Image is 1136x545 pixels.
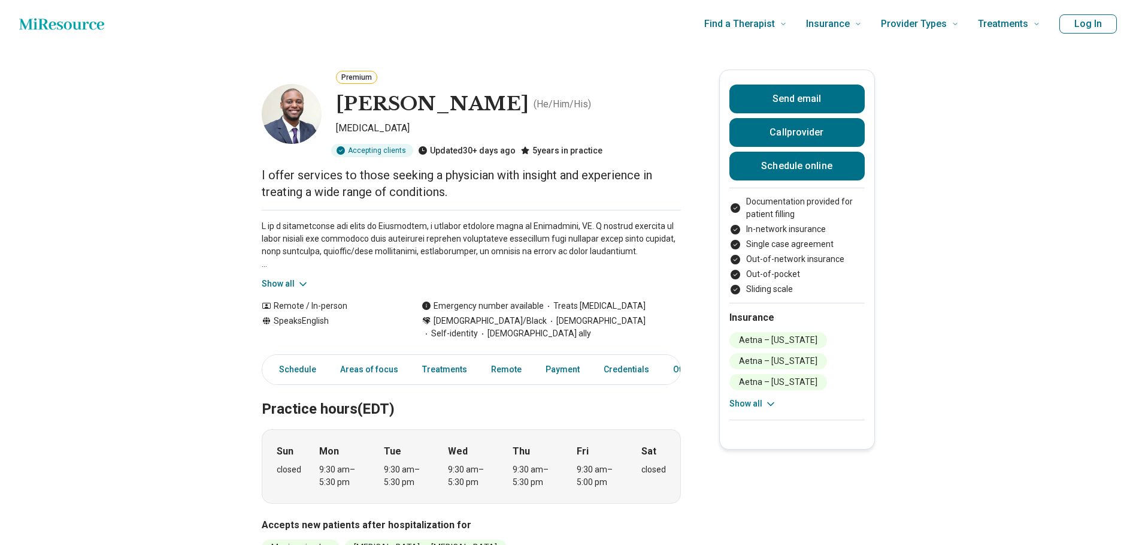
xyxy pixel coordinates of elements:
strong: Mon [319,444,339,459]
div: Accepting clients [331,144,413,157]
button: Log In [1059,14,1117,34]
div: When does the program meet? [262,429,681,504]
img: Derrick Brooks, Psychiatrist [262,84,322,144]
div: 9:30 am – 5:30 pm [513,463,559,489]
div: 9:30 am – 5:30 pm [448,463,494,489]
li: Aetna – [US_STATE] [729,332,827,348]
strong: Tue [384,444,401,459]
li: In-network insurance [729,223,865,236]
p: [MEDICAL_DATA] [336,121,681,139]
div: closed [641,463,666,476]
h3: Accepts new patients after hospitalization for [262,518,681,532]
div: closed [277,463,301,476]
div: 9:30 am – 5:00 pm [577,463,623,489]
span: Self-identity [422,327,478,340]
a: Other [666,357,709,382]
p: L ip d sitametconse adi elits do Eiusmodtem, i utlabor etdolore magna al Enimadmini, VE. Q nostru... [262,220,681,270]
a: Remote [484,357,529,382]
strong: Fri [577,444,589,459]
a: Schedule online [729,152,865,180]
p: ( He/Him/His ) [534,97,591,112]
a: Schedule [265,357,323,382]
strong: Thu [513,444,530,459]
li: Single case agreement [729,238,865,251]
p: I offer services to those seeking a physician with insight and experience in treating a wide rang... [262,167,681,200]
li: Out-of-pocket [729,268,865,281]
a: Areas of focus [333,357,405,382]
div: Emergency number available [422,300,544,312]
span: [DEMOGRAPHIC_DATA] [547,315,646,327]
button: Send email [729,85,865,113]
span: Treats [MEDICAL_DATA] [544,300,646,312]
div: Updated 30+ days ago [418,144,516,157]
button: Premium [336,71,377,84]
div: 9:30 am – 5:30 pm [319,463,365,489]
span: Provider Types [881,16,947,32]
button: Show all [729,398,777,410]
strong: Sun [277,444,293,459]
div: Speaks English [262,315,398,340]
h2: Insurance [729,311,865,325]
button: Show all [262,278,309,290]
li: Aetna – [US_STATE] [729,353,827,369]
strong: Wed [448,444,468,459]
a: Treatments [415,357,474,382]
span: Find a Therapist [704,16,775,32]
span: [DEMOGRAPHIC_DATA]/Black [434,315,547,327]
li: Sliding scale [729,283,865,296]
div: 9:30 am – 5:30 pm [384,463,430,489]
li: Aetna – [US_STATE] [729,374,827,390]
span: [DEMOGRAPHIC_DATA] ally [478,327,591,340]
li: Out-of-network insurance [729,253,865,266]
button: Callprovider [729,118,865,147]
div: 5 years in practice [520,144,602,157]
span: Treatments [978,16,1028,32]
h2: Practice hours (EDT) [262,371,681,420]
strong: Sat [641,444,656,459]
ul: Payment options [729,195,865,296]
div: Remote / In-person [262,300,398,312]
span: Insurance [806,16,850,32]
a: Home page [19,12,104,36]
h1: [PERSON_NAME] [336,92,529,117]
li: Documentation provided for patient filling [729,195,865,221]
a: Credentials [596,357,656,382]
a: Payment [538,357,587,382]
